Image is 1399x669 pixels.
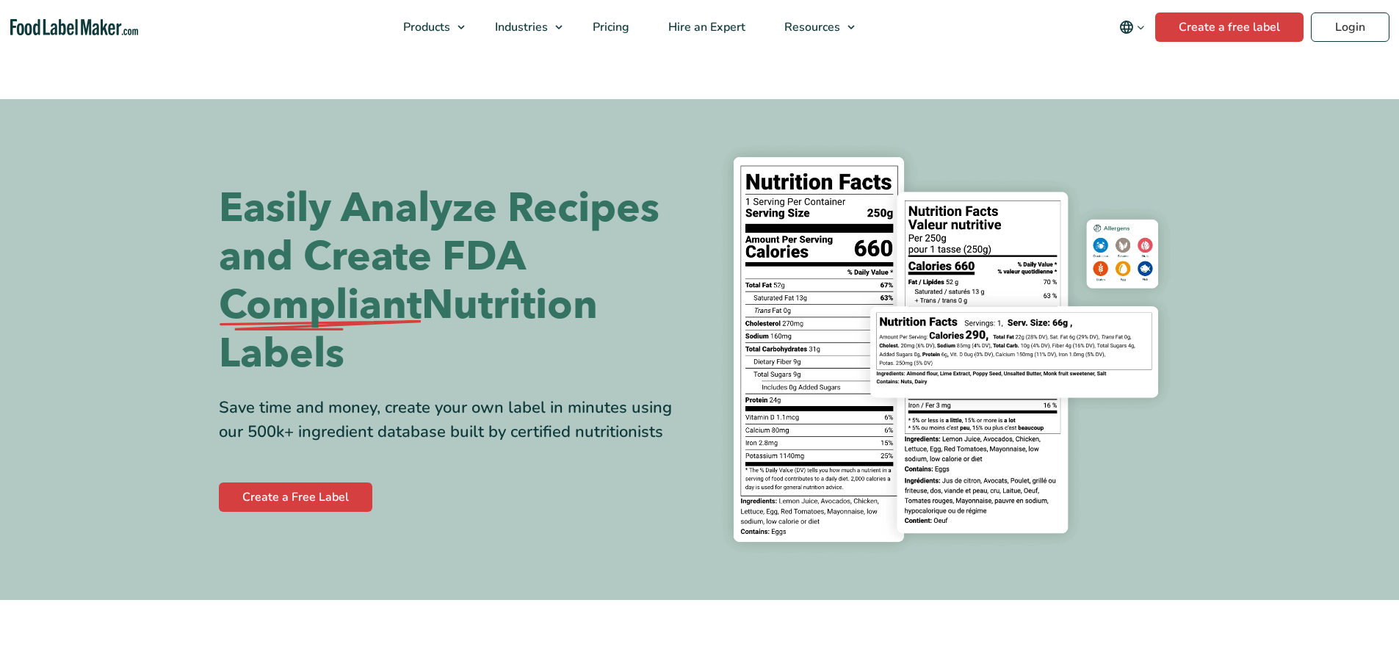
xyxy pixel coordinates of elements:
a: Login [1311,12,1389,42]
div: Save time and money, create your own label in minutes using our 500k+ ingredient database built b... [219,396,689,444]
span: Industries [491,19,549,35]
h1: Easily Analyze Recipes and Create FDA Nutrition Labels [219,184,689,378]
button: Change language [1109,12,1155,42]
a: Create a Free Label [219,482,372,512]
a: Create a free label [1155,12,1304,42]
span: Compliant [219,281,422,330]
span: Resources [780,19,842,35]
span: Pricing [588,19,631,35]
span: Hire an Expert [664,19,747,35]
span: Products [399,19,452,35]
a: Food Label Maker homepage [10,19,138,36]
